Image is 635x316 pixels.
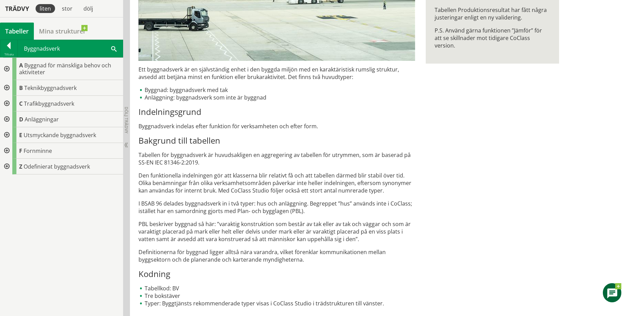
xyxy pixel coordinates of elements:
div: Ett byggnadsverk är en självständig enhet i den byggda miljön med en karaktäristisk rumslig struk... [138,66,415,307]
span: Trafikbyggnadsverk [24,100,74,107]
li: Tre bokstäver [138,292,415,300]
span: Sök i tabellen [111,45,117,52]
li: Typer: Byggtjänsts rekommenderade typer visas i CoClass Studio i trädstrukturen till vänster. [138,300,415,307]
span: E [19,131,22,139]
span: Fornminne [24,147,52,155]
div: dölj [79,4,97,13]
div: Trädvy [1,5,33,12]
div: liten [36,4,55,13]
div: Byggnadsverk [18,40,123,57]
span: Utsmyckande byggnadsverk [24,131,96,139]
span: D [19,116,23,123]
span: Dölj trädvy [123,107,129,133]
span: Z [19,163,22,170]
p: PBL beskriver byggnad så här: ”varaktig konstruktion som består av tak eller av tak och väggar oc... [138,220,415,243]
a: Mina strukturer [34,23,91,40]
span: C [19,100,23,107]
h3: Bakgrund till tabellen [138,135,415,146]
span: A [19,62,23,69]
h3: Kodning [138,269,415,279]
span: Anläggningar [25,116,59,123]
span: Teknikbyggnadsverk [24,84,77,92]
p: P.S. Använd gärna funktionen ”Jämför” för att se skillnader mot tidigare CoClass version. [435,27,550,49]
span: B [19,84,23,92]
p: Tabellen Produktionsresultat har fått några justeringar enligt en ny validering. [435,6,550,21]
span: F [19,147,22,155]
li: Anläggning: byggnadsverk som inte är byggnad [138,94,415,101]
p: Tabellen för byggnadsverk är huvudsakligen en aggregering av tabellen för utrymmen, som är basera... [138,151,415,166]
p: Definitionerna för byggnad ligger alltså nära varandra, vilket förenklar kommunikationen mellan b... [138,248,415,263]
li: Byggnad: byggnadsverk med tak [138,86,415,94]
p: Den funktionella indelningen gör att klasserna blir relativt få och att tabellen därmed blir stab... [138,172,415,194]
div: stor [58,4,77,13]
p: I BSAB 96 delades byggnadsverk in i två typer: hus och anläggning. Begreppet ”hus” används inte i... [138,200,415,215]
span: Odefinierat byggnadsverk [24,163,90,170]
div: Tillbaka [0,52,17,57]
li: Tabellkod: BV [138,285,415,292]
span: Byggnad för mänskliga behov och aktiviteter [19,62,111,76]
h3: Indelningsgrund [138,107,415,117]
